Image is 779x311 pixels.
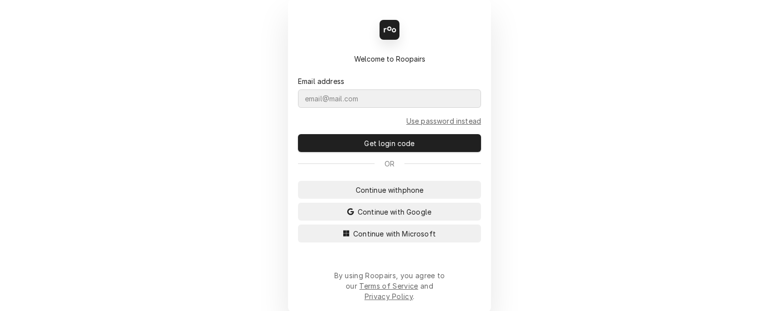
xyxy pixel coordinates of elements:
[298,76,344,86] label: Email address
[356,207,433,217] span: Continue with Google
[359,282,418,290] a: Terms of Service
[298,158,481,169] div: Or
[298,225,481,242] button: Continue with Microsoft
[351,229,438,239] span: Continue with Microsoft
[298,203,481,221] button: Continue with Google
[362,138,416,149] span: Get login code
[298,89,481,108] input: email@mail.com
[298,181,481,199] button: Continue withphone
[298,134,481,152] button: Get login code
[365,292,413,301] a: Privacy Policy
[334,270,445,302] div: By using Roopairs, you agree to our and .
[298,54,481,64] div: Welcome to Roopairs
[354,185,426,195] span: Continue with phone
[406,116,481,126] a: Go to Email and password form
